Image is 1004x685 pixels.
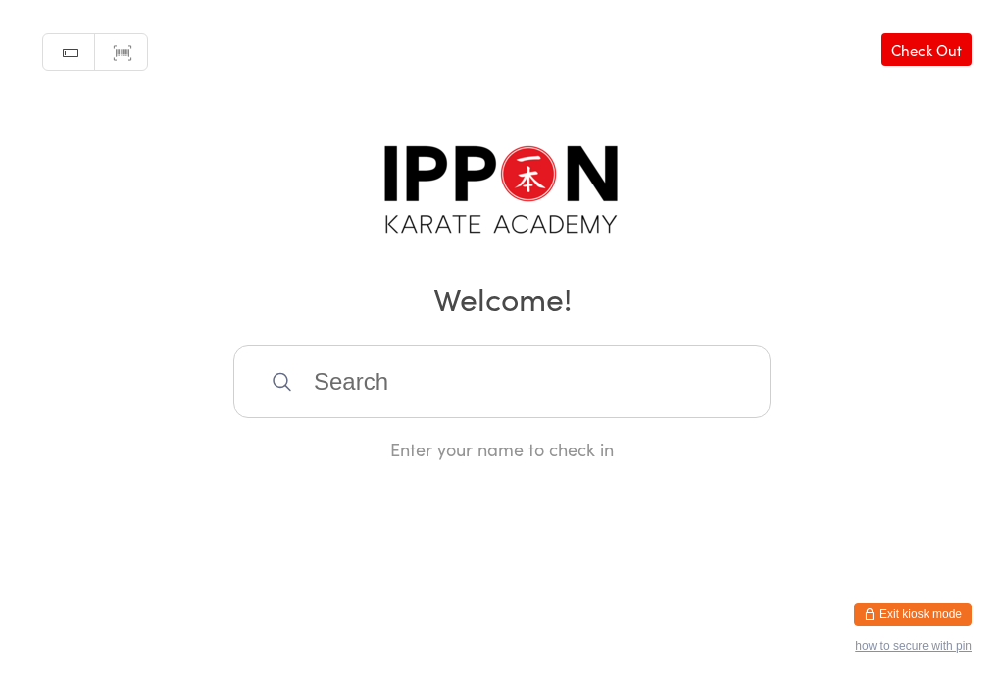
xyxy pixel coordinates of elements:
[233,437,771,461] div: Enter your name to check in
[20,276,984,320] h2: Welcome!
[855,639,972,653] button: how to secure with pin
[854,603,972,626] button: Exit kiosk mode
[379,137,625,248] img: Ippon Karate Academy
[233,345,771,418] input: Search
[881,33,972,66] a: Check Out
